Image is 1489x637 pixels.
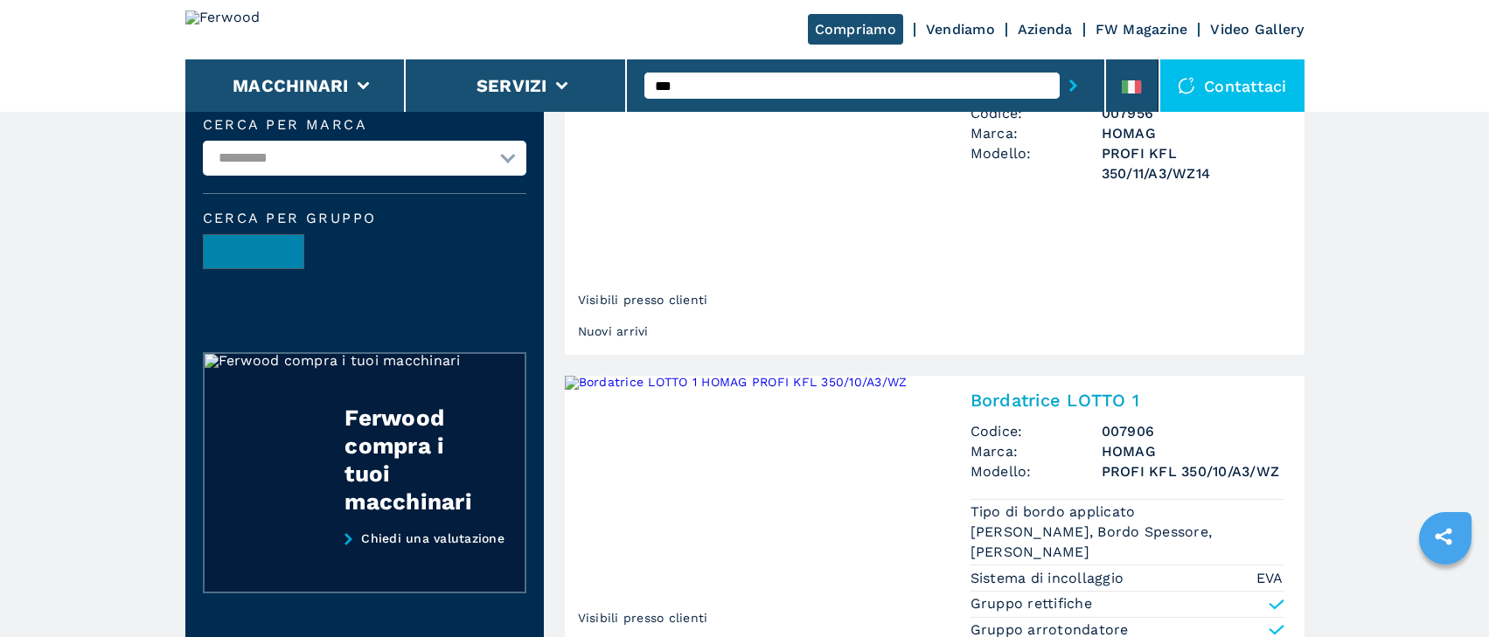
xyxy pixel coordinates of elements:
a: FW Magazine [1096,21,1188,38]
a: sharethis [1422,515,1465,558]
span: Marca: [971,123,1102,143]
span: Modello: [971,143,1102,183]
div: Ferwood compra i tuoi macchinari [344,404,490,516]
a: Vendiamo [926,21,995,38]
h3: PROFI KFL 350/10/A3/WZ [1102,461,1284,481]
span: Marca: [971,441,1102,461]
span: Nuovi arrivi [574,318,653,344]
em: EVA [1256,568,1284,588]
div: Contattaci [1160,59,1305,112]
span: Visibili presso clienti [574,605,713,631]
span: Codice: [971,103,1102,123]
span: Visibili presso clienti [574,287,713,313]
a: Bordatrice LOTTO 1 HOMAG PROFI KFL 350/11/A3/WZ14Nuovi arriviVisibili presso clientiBordatrice LO... [565,58,1305,355]
a: Chiedi una valutazione [203,531,526,594]
span: Modello: [971,461,1102,481]
img: Ferwood [185,10,311,49]
a: Video Gallery [1210,21,1304,38]
button: Macchinari [233,75,349,96]
span: Cerca per Gruppo [203,211,526,225]
label: Cerca per marca [203,118,526,132]
h3: HOMAG [1102,123,1284,143]
img: Contattaci [1178,77,1195,94]
button: Servizi [477,75,547,96]
img: image [204,235,303,270]
p: Tipo di bordo applicato [971,502,1140,522]
iframe: Chat [1415,558,1476,624]
h3: 007906 [1102,421,1284,441]
span: Codice: [971,421,1102,441]
h2: Bordatrice LOTTO 1 [971,390,1284,411]
h3: HOMAG [1102,441,1284,461]
p: Gruppo rettifiche [971,594,1092,613]
button: submit-button [1060,66,1087,106]
img: Bordatrice LOTTO 1 HOMAG PROFI KFL 350/11/A3/WZ14 [565,58,950,355]
a: Compriamo [808,14,903,45]
em: [PERSON_NAME], Bordo Spessore, [PERSON_NAME] [971,522,1284,562]
a: Azienda [1018,21,1073,38]
p: Sistema di incollaggio [971,569,1129,588]
h3: PROFI KFL 350/11/A3/WZ14 [1102,143,1284,183]
h3: 007956 [1102,103,1284,123]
